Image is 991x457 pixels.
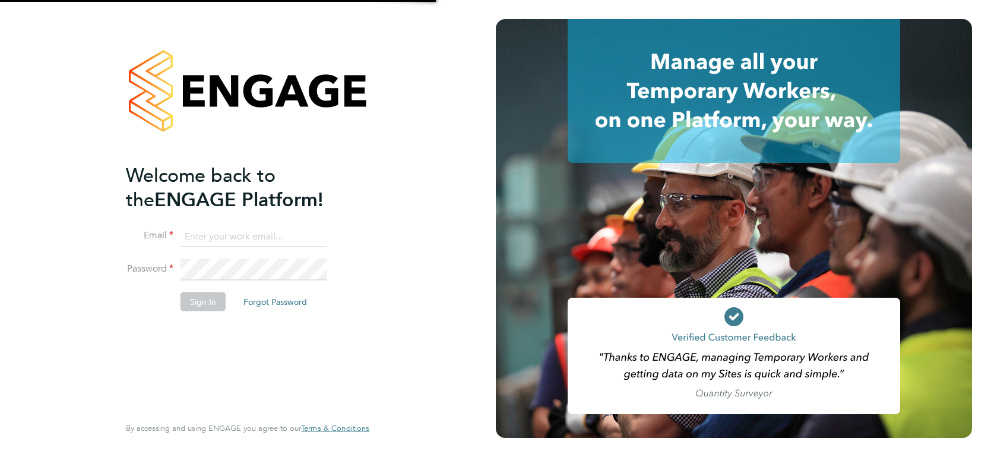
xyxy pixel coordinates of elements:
input: Enter your work email... [181,226,327,247]
button: Forgot Password [234,292,316,311]
span: Terms & Conditions [301,423,369,433]
h2: ENGAGE Platform! [126,163,357,212]
label: Email [126,229,173,242]
button: Sign In [181,292,226,311]
span: Welcome back to the [126,163,276,211]
a: Terms & Conditions [301,424,369,433]
label: Password [126,263,173,275]
span: By accessing and using ENGAGE you agree to our [126,423,369,433]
